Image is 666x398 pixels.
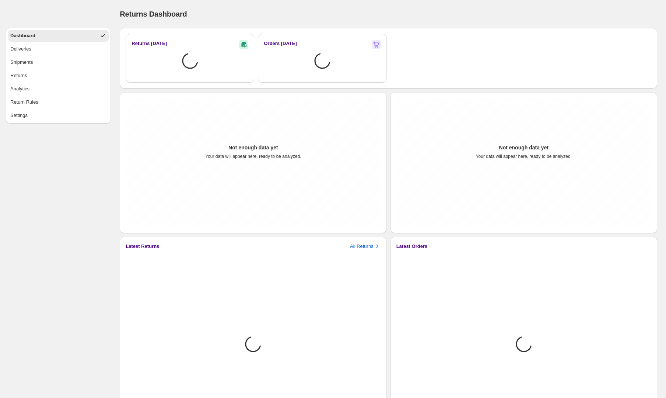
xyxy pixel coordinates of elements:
p: All Returns [350,243,374,250]
button: Dashboard [8,30,109,42]
div: Deliveries [10,45,31,53]
button: Analytics [8,83,109,95]
div: Return Rules [10,98,38,106]
h2: Orders [DATE] [264,40,297,47]
button: Shipments [8,56,109,68]
button: Returns [8,70,109,82]
div: Shipments [10,59,33,66]
button: All Returns [350,243,381,250]
h3: Returns [DATE] [132,40,167,47]
h3: Latest Returns [126,243,159,250]
span: Returns Dashboard [120,10,187,18]
h3: Latest Orders [396,243,428,250]
div: Dashboard [10,32,35,39]
button: Settings [8,110,109,121]
button: Deliveries [8,43,109,55]
div: Analytics [10,85,29,93]
div: Settings [10,112,28,119]
div: Returns [10,72,27,79]
button: Return Rules [8,96,109,108]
